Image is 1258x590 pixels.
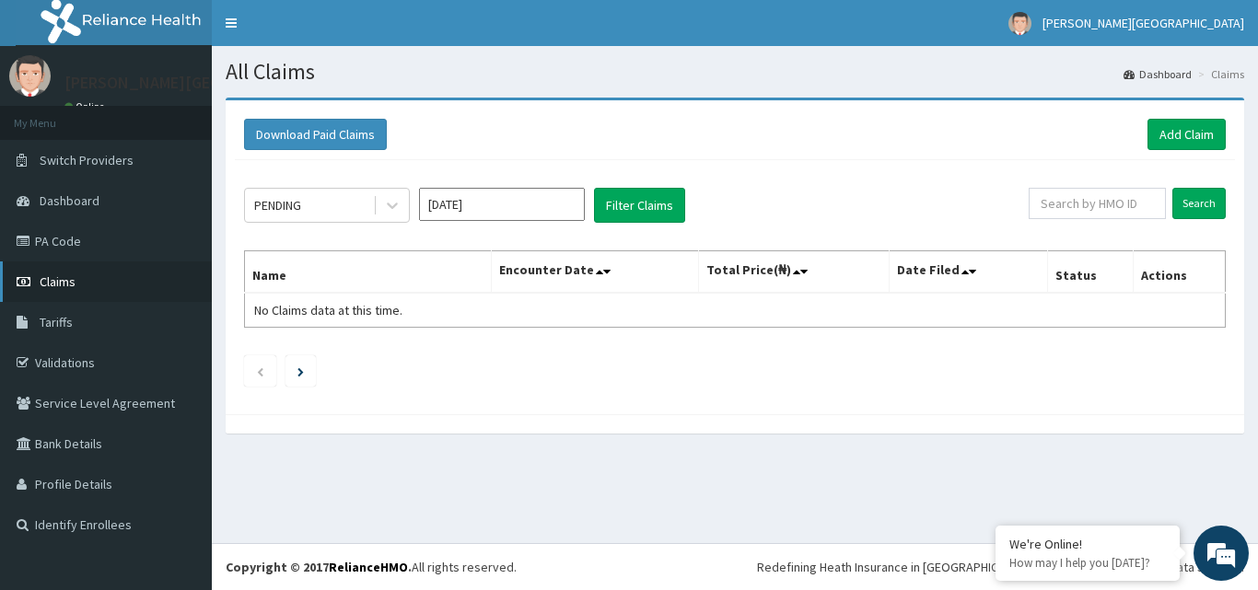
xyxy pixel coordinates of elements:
a: Add Claim [1147,119,1226,150]
th: Status [1048,251,1134,294]
th: Actions [1133,251,1225,294]
p: How may I help you today? [1009,555,1166,571]
span: [PERSON_NAME][GEOGRAPHIC_DATA] [1043,15,1244,31]
span: Tariffs [40,314,73,330]
th: Date Filed [890,251,1048,294]
footer: All rights reserved. [212,543,1258,590]
strong: Copyright © 2017 . [226,559,412,575]
a: Online [64,100,109,113]
a: Next page [297,363,304,379]
span: Claims [40,273,76,290]
a: Previous page [256,363,264,379]
img: User Image [9,55,51,97]
button: Filter Claims [594,188,685,223]
span: Dashboard [40,192,99,209]
img: User Image [1008,12,1031,35]
th: Total Price(₦) [698,251,890,294]
li: Claims [1194,66,1244,82]
span: No Claims data at this time. [254,302,402,318]
input: Search [1172,188,1226,219]
th: Encounter Date [492,251,698,294]
span: Switch Providers [40,152,134,168]
div: Redefining Heath Insurance in [GEOGRAPHIC_DATA] using Telemedicine and Data Science! [757,558,1244,576]
div: We're Online! [1009,536,1166,552]
a: RelianceHMO [329,559,408,575]
a: Dashboard [1124,66,1192,82]
button: Download Paid Claims [244,119,387,150]
th: Name [245,251,492,294]
div: PENDING [254,196,301,214]
p: [PERSON_NAME][GEOGRAPHIC_DATA] [64,75,337,91]
h1: All Claims [226,60,1244,84]
input: Select Month and Year [419,188,585,221]
input: Search by HMO ID [1029,188,1166,219]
